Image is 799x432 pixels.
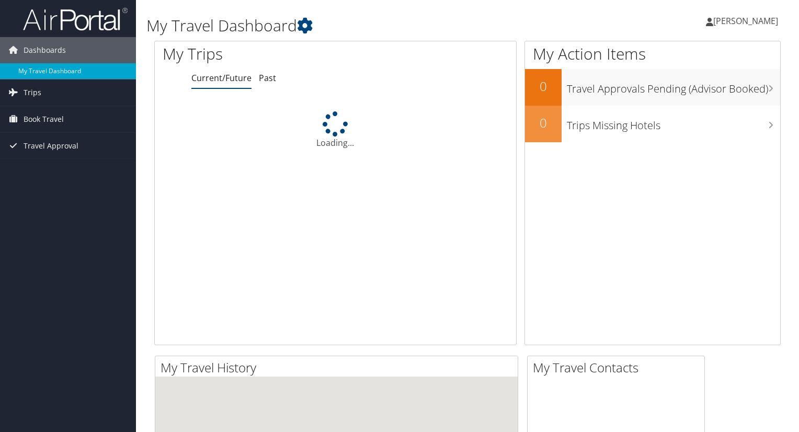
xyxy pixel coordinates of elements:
a: Current/Future [191,72,252,84]
span: Book Travel [24,106,64,132]
h3: Trips Missing Hotels [567,113,780,133]
span: Travel Approval [24,133,78,159]
h1: My Travel Dashboard [146,15,575,37]
span: Dashboards [24,37,66,63]
a: Past [259,72,276,84]
h1: My Action Items [525,43,780,65]
h1: My Trips [163,43,358,65]
a: 0Trips Missing Hotels [525,106,780,142]
h2: My Travel Contacts [533,359,704,377]
span: [PERSON_NAME] [713,15,778,27]
h2: 0 [525,77,562,95]
div: Loading... [155,111,516,149]
h2: 0 [525,114,562,132]
a: [PERSON_NAME] [706,5,789,37]
h2: My Travel History [161,359,518,377]
a: 0Travel Approvals Pending (Advisor Booked) [525,69,780,106]
h3: Travel Approvals Pending (Advisor Booked) [567,76,780,96]
span: Trips [24,79,41,106]
img: airportal-logo.png [23,7,128,31]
